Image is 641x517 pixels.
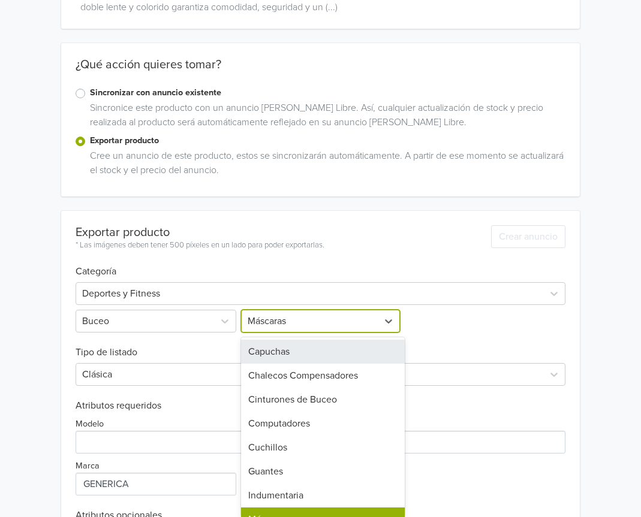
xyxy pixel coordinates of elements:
[491,225,565,248] button: Crear anuncio
[241,483,405,507] div: Indumentaria
[241,340,405,364] div: Capuchas
[90,86,566,99] label: Sincronizar con anuncio existente
[241,388,405,412] div: Cinturones de Buceo
[241,364,405,388] div: Chalecos Compensadores
[76,332,566,358] h6: Tipo de listado
[85,149,566,182] div: Cree un anuncio de este producto, estos se sincronizarán automáticamente. A partir de ese momento...
[241,459,405,483] div: Guantes
[76,240,324,252] div: * Las imágenes deben tener 500 píxeles en un lado para poder exportarlas.
[61,58,580,86] div: ¿Qué acción quieres tomar?
[90,134,566,147] label: Exportar producto
[85,101,566,134] div: Sincronice este producto con un anuncio [PERSON_NAME] Libre. Así, cualquier actualización de stoc...
[76,252,566,277] h6: Categoría
[76,225,324,240] div: Exportar producto
[76,400,566,412] h6: Atributos requeridos
[241,436,405,459] div: Cuchillos
[241,412,405,436] div: Computadores
[76,459,100,473] label: Marca
[76,418,104,431] label: Modelo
